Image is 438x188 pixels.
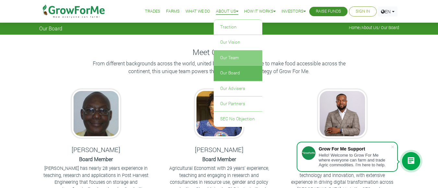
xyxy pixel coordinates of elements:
a: Our Vision [214,35,262,50]
a: Our Partners [214,96,262,111]
a: Farms [166,8,180,15]
a: Investors [281,8,306,15]
h5: [PERSON_NAME] [166,146,273,153]
a: Our Team [214,50,262,65]
div: Grow For Me Support [319,146,391,151]
a: Our Advisers [214,81,262,96]
h5: Dr. Bosun Tijani [289,146,396,153]
a: Home [349,25,360,30]
a: EN [378,6,397,17]
h6: Board Member [289,156,396,162]
span: Our Board [39,25,62,31]
h6: Board Member [166,156,273,162]
a: Raise Funds [316,8,341,15]
img: growforme image [318,89,367,138]
span: / / Our Board [349,25,399,30]
a: How it Works [244,8,276,15]
a: What We Do [185,8,210,15]
h5: [PERSON_NAME] [42,146,149,153]
a: Sign In [356,8,370,15]
div: Hello! Welcome to Grow For Me where everyone can farm and trade Agric commodities. I'm here to help. [319,153,391,167]
a: Our Board [214,66,262,81]
h6: Board Member [42,156,149,162]
img: growforme image [72,89,120,138]
p: From different backgrounds across the world, united by a common purpose to make food accessible a... [89,60,349,75]
a: Trades [145,8,160,15]
img: growforme image [195,89,243,138]
a: About Us [361,25,378,30]
a: About Us [216,8,238,15]
h4: Meet Our Board [39,48,399,57]
a: Traction [214,20,262,35]
a: SEC No Objection [214,112,262,127]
